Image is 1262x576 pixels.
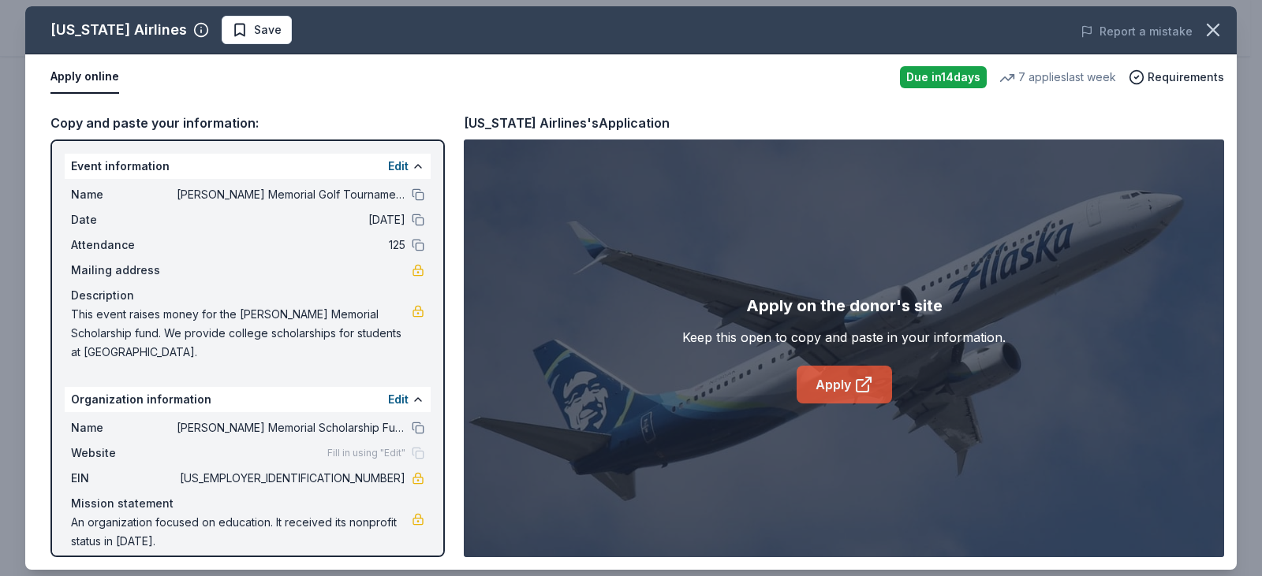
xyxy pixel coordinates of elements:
span: Name [71,418,177,437]
span: Attendance [71,236,177,255]
span: Fill in using "Edit" [327,447,405,459]
span: [US_EMPLOYER_IDENTIFICATION_NUMBER] [177,469,405,488]
a: Apply [797,366,892,403]
div: Organization information [65,387,431,412]
span: EIN [71,469,177,488]
div: Event information [65,154,431,179]
button: Apply online [50,61,119,94]
button: Edit [388,157,409,176]
span: Save [254,20,282,39]
span: [PERSON_NAME] Memorial Golf Tournament [177,185,405,204]
div: Keep this open to copy and paste in your information. [682,328,1006,347]
div: [US_STATE] Airlines's Application [464,113,670,133]
button: Requirements [1129,68,1224,87]
span: Name [71,185,177,204]
span: [DATE] [177,210,405,229]
button: Edit [388,390,409,409]
div: Description [71,286,424,305]
span: 125 [177,236,405,255]
div: Copy and paste your information: [50,113,445,133]
button: Report a mistake [1081,22,1193,41]
span: Requirements [1148,68,1224,87]
span: An organization focused on education. It received its nonprofit status in [DATE]. [71,513,412,551]
span: Website [71,444,177,463]
span: [PERSON_NAME] Memorial Scholarship Fund [177,418,405,437]
div: 7 applies last week [999,68,1116,87]
div: Due in 14 days [900,66,987,88]
span: This event raises money for the [PERSON_NAME] Memorial Scholarship fund. We provide college schol... [71,305,412,362]
div: Apply on the donor's site [746,293,943,318]
span: Date [71,210,177,229]
div: Mission statement [71,494,424,513]
span: Mailing address [71,261,177,280]
div: [US_STATE] Airlines [50,17,187,43]
button: Save [222,16,292,44]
